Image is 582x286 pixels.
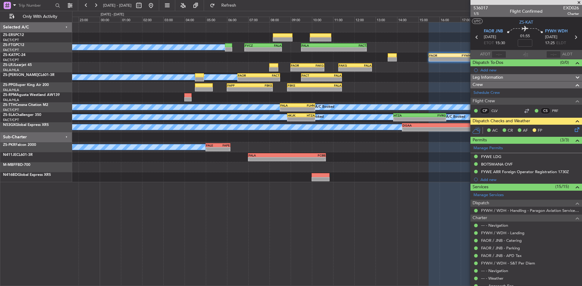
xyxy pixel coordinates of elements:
div: 04:00 [185,17,206,22]
div: A/C Booked [446,113,465,122]
button: Refresh [207,1,243,10]
a: ZS-[PERSON_NAME]CL601-3R [3,73,55,77]
a: N53GXGlobal Express XRS [3,123,49,127]
span: M-MBFF [3,163,18,167]
span: FAOR JNB [484,28,503,35]
div: DGAA [403,123,461,127]
div: - [288,117,301,121]
div: [DATE] - [DATE] [101,12,124,17]
div: CP [480,107,490,114]
button: UTC [472,18,483,24]
div: - [403,127,461,131]
div: 17:00 [461,17,482,22]
div: A/C Booked [315,103,334,112]
div: FCBB [287,153,326,157]
a: ZS-PKRFalcon 2000 [3,143,36,147]
div: 15:00 [418,17,440,22]
div: - [301,117,315,121]
a: FAOR / JNB - Catering [481,238,522,243]
div: FYWH [450,54,470,57]
span: ELDT [556,40,566,46]
div: 12:00 [354,17,376,22]
div: - [429,58,450,61]
a: ZS-TTHCessna Citation M2 [3,103,48,107]
span: [DATE] [484,34,496,40]
div: FACT [259,74,279,77]
span: ZS-LRJ [3,63,15,67]
a: FALA/HLA [3,68,19,72]
a: FACT/CPT [3,108,19,112]
a: ZS-SLAChallenger 350 [3,113,41,117]
span: (15/15) [555,183,569,190]
div: FALA [263,44,281,47]
div: FALA [461,123,520,127]
div: FLHN [298,104,315,107]
div: 13:00 [376,17,397,22]
a: Manage Services [473,192,504,198]
div: 06:00 [227,17,248,22]
div: - [339,67,355,71]
span: Dispatch [473,200,489,207]
span: ZS-PKR [3,143,15,147]
span: Leg Information [473,74,503,81]
a: FACT/CPT [3,58,19,62]
div: 07:00 [248,17,269,22]
a: ZS-RPMAgusta Westland AW139 [3,93,60,97]
div: 08:00 [269,17,291,22]
input: Trip Number [18,1,53,10]
div: - [288,87,315,91]
a: FYWH / WDH - S&T Per Diem [481,261,535,266]
div: - [218,147,230,151]
span: ZS-TTH [3,103,15,107]
span: 15:30 [495,40,505,46]
span: Dispatch To-Dos [473,59,503,66]
div: FAOR [429,54,450,57]
div: FALA [249,153,287,157]
div: BOTSWANA OVF [481,162,513,167]
div: Add new [480,177,579,182]
div: HKJK [288,113,301,117]
div: - [245,48,263,51]
div: FBKE [288,84,315,87]
div: - [298,107,315,111]
div: FALA [280,104,298,107]
span: ZS-SLA [3,113,15,117]
div: HTZA [394,113,420,117]
a: ZS-FTGPC12 [3,43,24,47]
div: - [249,157,287,161]
a: --- - Navigation [481,268,508,273]
div: FAPP [227,84,250,87]
a: FYWH / WDH - Handling - Paragon Aviation Services (Pty) Ltd [481,208,579,213]
input: --:-- [492,51,506,58]
div: - [280,107,298,111]
span: 536017 [473,5,488,11]
span: ZS-PPG [3,83,15,87]
span: ZS-FTG [3,43,15,47]
span: 01:55 [520,33,530,39]
span: 17:25 [545,40,555,46]
a: M-MBFFBD-700 [3,163,30,167]
a: FALA/HLA [3,98,19,102]
span: Charter [563,11,579,16]
div: - [287,157,326,161]
a: FALA/HLA [3,88,19,92]
div: FBKE [250,84,272,87]
a: FACT/CPT [3,38,19,42]
div: 14:00 [397,17,418,22]
div: 05:00 [206,17,227,22]
a: --- - Navigation [481,223,508,228]
div: 03:00 [163,17,185,22]
span: ZS-[PERSON_NAME] [3,73,38,77]
div: FVRG [420,113,446,117]
div: - [263,48,281,51]
span: [DATE] [545,34,557,40]
div: - [302,77,321,81]
div: HTZA [301,113,315,117]
div: - [302,48,334,51]
div: - [206,147,218,151]
a: N411JECL601-3R [3,153,33,157]
div: - [394,117,420,121]
span: Refresh [216,3,242,8]
span: Charter [473,215,487,222]
a: FAOR / JNB - APD Tax [481,253,522,258]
